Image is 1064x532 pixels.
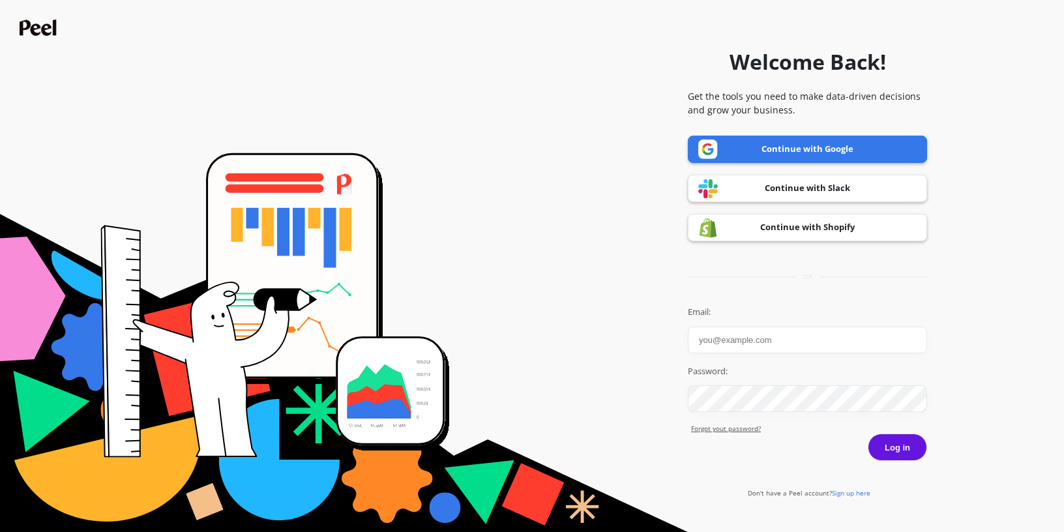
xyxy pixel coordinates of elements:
a: Continue with Slack [688,175,927,202]
button: Log in [868,434,927,461]
img: Shopify logo [698,218,718,238]
label: Email: [688,306,927,319]
span: Sign up here [832,488,870,497]
a: Forgot yout password? [691,424,927,434]
h1: Welcome Back! [730,46,886,78]
div: or [688,272,927,282]
p: Get the tools you need to make data-driven decisions and grow your business. [688,89,927,117]
img: Peel [20,20,60,36]
a: Continue with Google [688,136,927,163]
img: Google logo [698,140,718,159]
a: Don't have a Peel account?Sign up here [748,488,870,497]
input: you@example.com [688,327,927,353]
a: Continue with Shopify [688,214,927,241]
label: Password: [688,365,927,378]
img: Slack logo [698,179,718,199]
